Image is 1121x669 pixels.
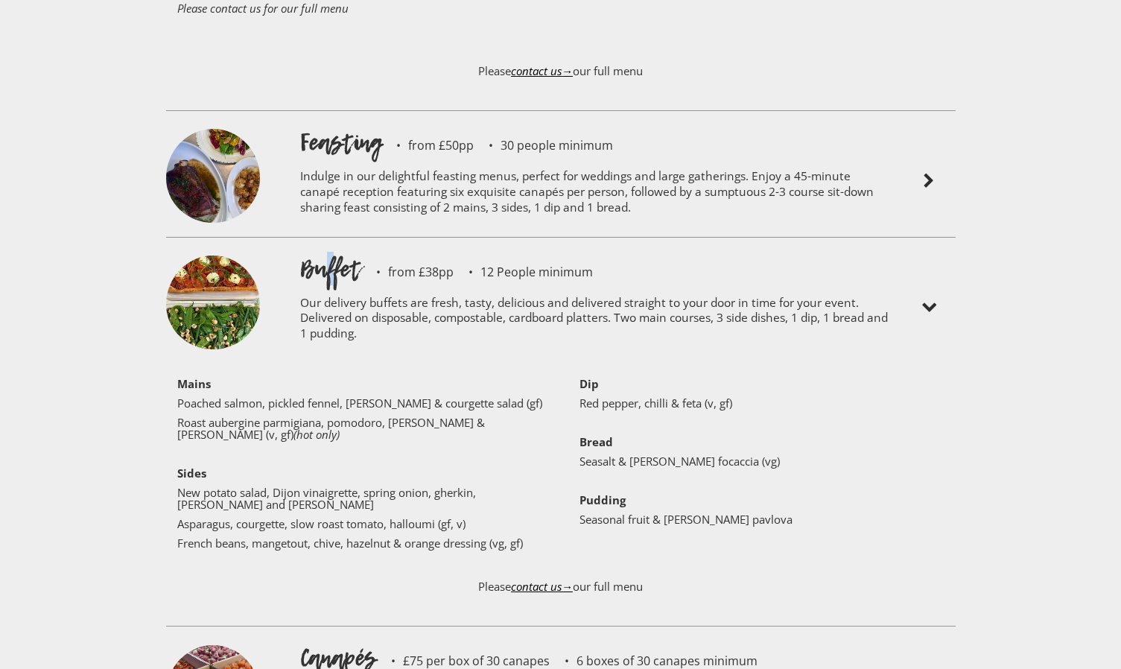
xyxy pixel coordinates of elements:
[177,22,542,34] p: ‍
[579,376,599,391] strong: Dip
[579,455,944,467] p: Seasalt & [PERSON_NAME] focaccia (vg)
[177,466,206,481] strong: Sides
[300,159,889,229] p: Indulge in our delightful feasting menus, perfect for weddings and large gatherings. Enjoy a 45-m...
[511,63,573,78] a: contact us→
[381,139,474,151] p: from £50pp
[511,579,573,594] a: contact us→
[550,655,758,667] p: 6 boxes of 30 canapes minimum
[177,1,349,16] em: Please contact us for our full menu
[177,518,542,530] p: Asparagus, courgette, slow roast tomato, halloumi (gf, v)
[166,50,956,107] p: Please our full menu
[293,427,340,442] em: (hot only)
[177,537,542,549] p: French beans, mangetout, chive, hazelnut & orange dressing (vg, gf)
[579,434,613,449] strong: Bread
[579,475,944,486] p: ‍
[454,266,593,278] p: 12 People minimum
[177,378,542,390] p: ‍
[579,513,944,525] p: Seasonal fruit & [PERSON_NAME] pavlova
[300,253,361,285] h1: Buffet
[579,397,944,409] p: Red pepper, chilli & feta (v, gf)
[579,416,944,428] p: ‍
[166,565,956,622] p: Please our full menu
[300,285,889,356] p: Our delivery buffets are fresh, tasty, delicious and delivered straight to your door in time for ...
[300,126,381,159] h1: Feasting
[177,397,542,409] p: Poached salmon, pickled fennel, [PERSON_NAME] & courgette salad (gf)
[177,416,542,440] p: Roast aubergine parmigiana, pomodoro, [PERSON_NAME] & [PERSON_NAME] (v, gf)
[376,655,550,667] p: £75 per box of 30 canapes
[361,266,454,278] p: from £38pp
[177,376,211,391] strong: Mains
[579,492,626,507] strong: Pudding
[177,448,542,460] p: ‍
[474,139,613,151] p: 30 people minimum
[177,486,542,510] p: New potato salad, Dijon vinaigrette, spring onion, gherkin, [PERSON_NAME] and [PERSON_NAME]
